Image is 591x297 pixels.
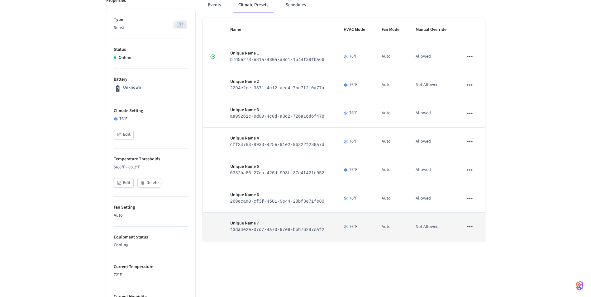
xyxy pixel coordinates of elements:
[230,142,324,147] code: cff24783-8933-425e-91e2-96322f238a7d
[230,57,324,62] code: b7d5e278-e81a-430a-a8d1-1544f39fba66
[172,16,188,32] img: Sensi Smart Thermostat (White)
[114,76,188,83] p: Battery
[230,107,329,113] p: Unique Name 3
[230,227,324,232] code: f3da4e2e-07d7-4a70-97e9-bbb76287caf2
[123,84,141,91] p: Unknown
[408,42,456,71] td: Allowed
[230,192,329,198] p: Unique Name 6
[230,114,324,119] code: aa99261c-ed09-4c0d-a3c2-726a16d6f478
[114,272,188,278] p: 72°F
[230,78,329,85] p: Unique Name 2
[374,156,408,184] td: Auto
[114,204,188,211] p: Fan Setting
[114,164,188,171] p: 56.8°F - 88.2°F
[344,224,367,230] div: 76°F
[408,71,456,99] td: Not Allowed
[408,184,456,213] td: Allowed
[336,17,374,42] th: HVAC Mode
[114,242,188,248] p: Cooling
[374,128,408,156] td: Auto
[114,25,188,31] p: Sensi
[223,17,336,42] th: Name
[230,171,324,176] code: 0332ba85-27ca-426d-993f-37d4f421c952
[230,135,329,142] p: Unique Name 4
[344,195,367,202] div: 76°F
[344,53,367,60] div: 76°F
[114,46,188,53] p: Status
[408,99,456,128] td: Allowed
[114,108,188,114] p: Climate Setting
[114,264,188,270] p: Current Temperature
[344,82,367,88] div: 76°F
[408,17,456,42] th: Manual Override
[119,54,131,61] p: Online
[114,116,188,122] div: 76°F
[344,167,367,173] div: 76°F
[230,163,329,170] p: Unique Name 5
[408,156,456,184] td: Allowed
[230,220,329,227] p: Unique Name 7
[374,71,408,99] td: Auto
[374,42,408,71] td: Auto
[114,16,188,23] p: Type
[408,213,456,241] td: Not Allowed
[114,212,188,219] p: Auto
[576,281,584,291] img: SeamLogoGradient.69752ec5.svg
[114,156,188,163] p: Temperature Thresholds
[374,17,408,42] th: Fan Mode
[137,178,161,188] button: Delete
[203,17,485,241] table: sticky table
[114,234,188,241] p: Equipment Status
[374,184,408,213] td: Auto
[408,128,456,156] td: Allowed
[230,50,329,57] p: Unique Name 1
[114,178,134,188] button: Edit
[344,110,367,116] div: 76°F
[374,99,408,128] td: Auto
[230,86,324,91] code: 2294e2ee-3371-4c12-aec4-7bc7f210a77a
[114,130,134,139] button: Edit
[374,213,408,241] td: Auto
[344,138,367,145] div: 76°F
[230,199,324,204] code: 269ecad0-cf3f-4501-9e44-28bf3e71fe80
